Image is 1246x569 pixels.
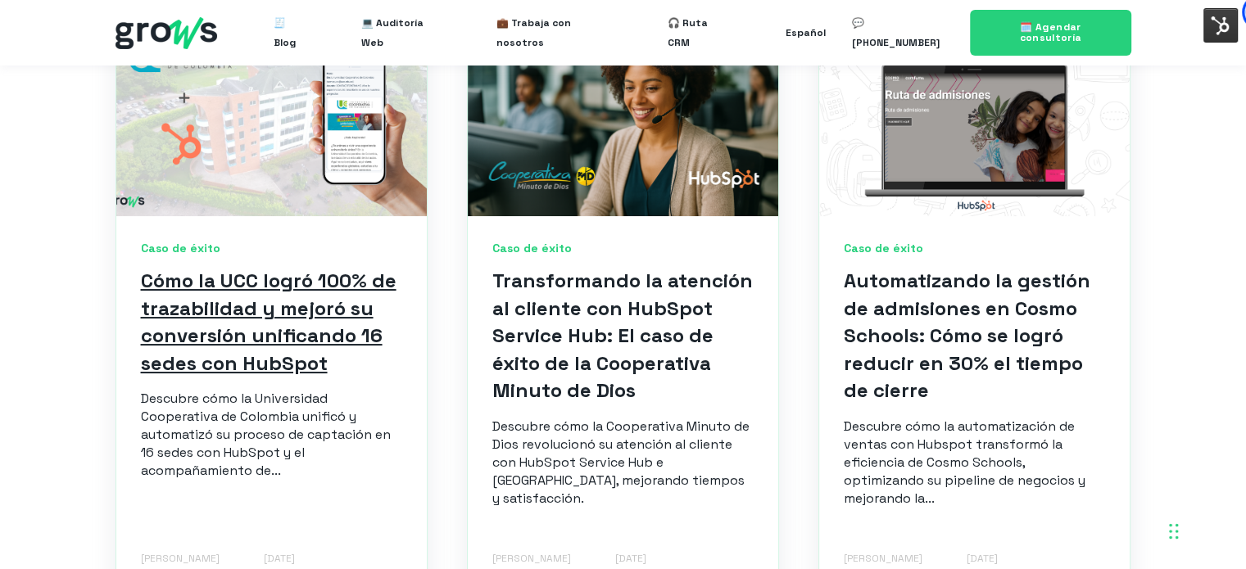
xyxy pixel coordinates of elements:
[116,17,217,49] img: grows - hubspot
[492,552,571,566] span: [PERSON_NAME]
[844,552,922,566] span: [PERSON_NAME]
[952,360,1246,569] div: Widget de chat
[844,268,1090,403] a: Automatizando la gestión de admisiones en Cosmo Schools: Cómo se logró reducir en 30% el tiempo d...
[141,241,402,257] span: Caso de éxito
[615,552,646,566] span: [DATE]
[1203,8,1238,43] img: HubSpot Tools Menu Toggle
[852,7,949,59] a: 💬 [PHONE_NUMBER]
[274,7,309,59] a: 🧾 Blog
[786,23,826,43] div: Español
[492,241,754,257] span: Caso de éxito
[141,390,402,480] p: Descubre cómo la Universidad Cooperativa de Colombia unificó y automatizó su proceso de captación...
[1019,20,1081,44] span: 🗓️ Agendar consultoría
[844,241,1105,257] span: Caso de éxito
[492,268,753,403] a: Transformando la atención al cliente con HubSpot Service Hub: El caso de éxito de la Cooperativa ...
[141,268,396,376] a: Cómo la UCC logró 100% de trazabilidad y mejoró su conversión unificando 16 sedes con HubSpot
[492,418,754,508] p: Descubre cómo la Cooperativa Minuto de Dios revolucionó su atención al cliente con HubSpot Servic...
[970,10,1130,56] a: 🗓️ Agendar consultoría
[264,552,295,566] span: [DATE]
[952,360,1246,569] iframe: Chat Widget
[1169,507,1179,556] div: Arrastrar
[361,7,444,59] a: 💻 Auditoría Web
[668,7,729,59] a: 🎧 Ruta CRM
[496,7,615,59] a: 💼 Trabaja con nosotros
[844,418,1105,508] p: Descubre cómo la automatización de ventas con Hubspot transformó la eficiencia de Cosmo Schools, ...
[141,552,220,566] span: [PERSON_NAME]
